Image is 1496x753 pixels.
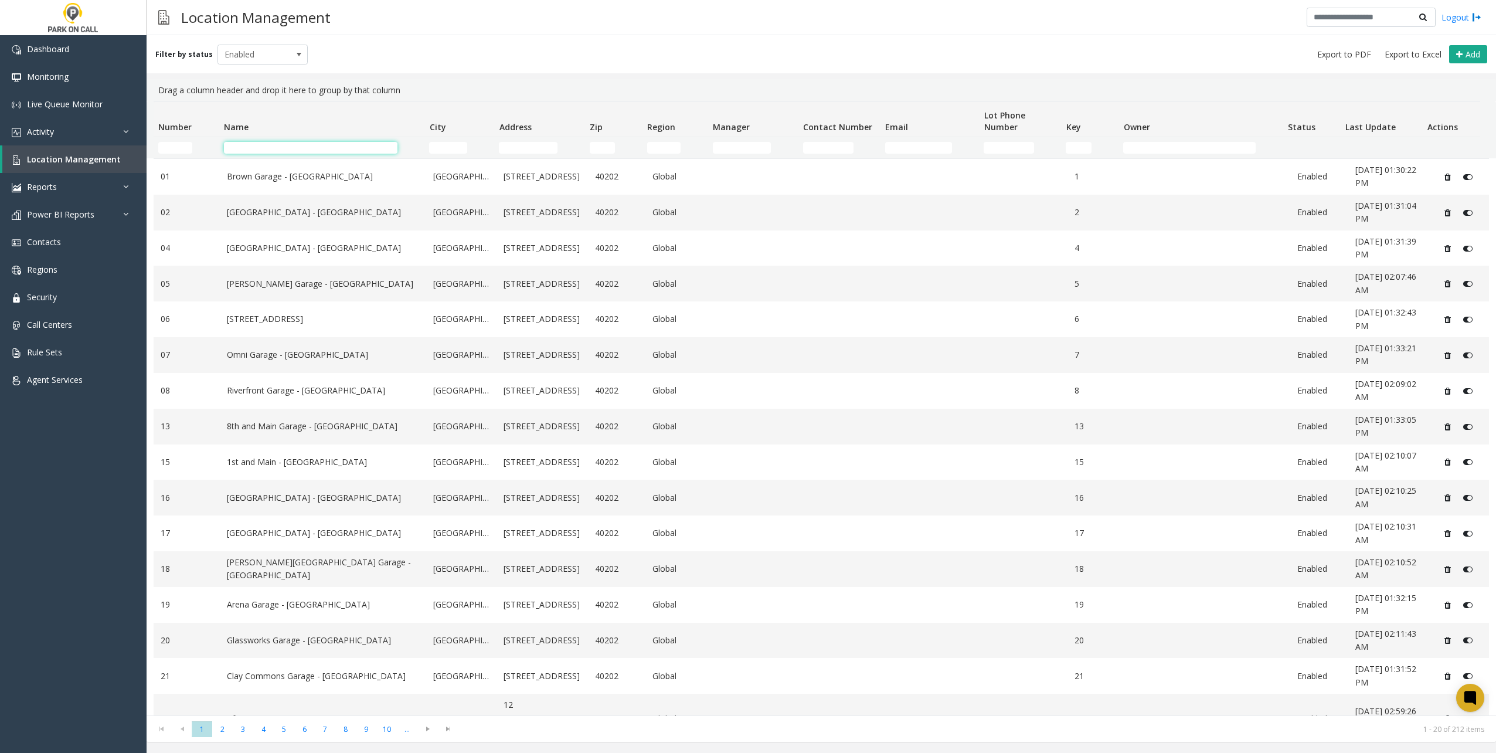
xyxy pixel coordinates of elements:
a: 19 [1075,598,1118,611]
a: Global [652,527,705,540]
a: 4 [1075,242,1118,255]
input: Zip Filter [590,142,616,154]
a: Enabled [1297,598,1341,611]
a: [GEOGRAPHIC_DATA] [433,313,489,325]
a: 15 [161,456,213,469]
a: 12 [PERSON_NAME] Drive [504,698,580,738]
span: Page 7 [315,721,335,737]
button: Disable [1457,709,1478,728]
span: Monitoring [27,71,69,82]
a: Enabled [1297,348,1341,361]
span: Page 1 [192,721,212,737]
button: Delete [1438,168,1457,186]
td: Zip Filter [585,137,642,158]
a: [STREET_ADDRESS] [504,598,580,611]
img: 'icon' [12,183,21,192]
input: Name Filter [224,142,397,154]
a: [STREET_ADDRESS] [504,670,580,683]
span: Go to the next page [417,721,438,737]
button: Delete [1438,382,1457,401]
a: [DATE] 01:30:22 PM [1355,164,1424,190]
th: Actions [1423,102,1480,137]
td: Owner Filter [1118,137,1283,158]
a: [DATE] 01:31:52 PM [1355,663,1424,689]
input: City Filter [429,142,467,154]
h3: Location Management [175,3,336,32]
a: Enabled [1297,313,1341,325]
a: Enabled [1297,456,1341,469]
a: 07 [161,348,213,361]
span: Number [158,121,192,133]
button: Disable [1457,631,1478,650]
a: 6 [1075,313,1118,325]
input: Contact Number Filter [803,142,854,154]
button: Delete [1438,667,1457,686]
button: Disable [1457,524,1478,543]
a: [DATE] 02:10:25 AM [1355,484,1424,511]
button: Disable [1457,239,1478,257]
a: [STREET_ADDRESS] [504,313,580,325]
button: Disable [1457,382,1478,401]
a: 40202 [595,277,639,290]
a: [STREET_ADDRESS] [504,384,580,397]
td: Status Filter [1283,137,1341,158]
span: [DATE] 02:11:43 AM [1355,628,1416,652]
a: 40202 [595,491,639,504]
a: [DATE] 01:31:39 PM [1355,235,1424,262]
input: Manager Filter [713,142,771,154]
a: Enabled [1297,384,1341,397]
span: Go to the next page [420,724,436,734]
button: Disable [1457,417,1478,436]
img: 'icon' [12,238,21,247]
a: Enabled [1297,634,1341,647]
span: Region [647,121,675,133]
button: Delete [1438,595,1457,614]
a: [STREET_ADDRESS] [504,420,580,433]
span: Regions [27,264,57,275]
a: 13 [1075,420,1118,433]
a: 21 [161,670,213,683]
img: 'icon' [12,293,21,303]
img: pageIcon [158,3,169,32]
button: Delete [1438,631,1457,650]
a: [DATE] 01:32:15 PM [1355,592,1424,618]
a: [STREET_ADDRESS] [504,206,580,219]
span: Name [224,121,249,133]
input: Number Filter [158,142,192,154]
a: [DATE] 02:09:02 AM [1355,378,1424,404]
a: [DATE] 01:31:04 PM [1355,199,1424,226]
a: Global [652,598,705,611]
span: [DATE] 01:32:43 PM [1355,307,1416,331]
a: [STREET_ADDRESS] [504,242,580,255]
input: Owner Filter [1123,142,1256,154]
button: Delete [1438,560,1457,579]
td: City Filter [424,137,494,158]
button: Export to Excel [1380,46,1446,63]
a: [GEOGRAPHIC_DATA] - [GEOGRAPHIC_DATA] [227,491,420,504]
span: [DATE] 01:31:52 PM [1355,663,1416,687]
a: [STREET_ADDRESS] [504,491,580,504]
a: 13 [161,420,213,433]
span: Reports [27,181,57,192]
a: [GEOGRAPHIC_DATA] [433,277,489,290]
img: 'icon' [12,45,21,55]
a: [GEOGRAPHIC_DATA] [433,206,489,219]
a: 05 [161,277,213,290]
input: Key Filter [1066,142,1092,154]
a: Enabled [1297,242,1341,255]
a: 40202 [595,562,639,575]
a: [DATE] 02:10:52 AM [1355,556,1424,582]
a: Logout [1441,11,1481,23]
img: 'icon' [12,321,21,330]
span: [DATE] 02:59:26 AM [1355,705,1416,730]
a: 40202 [595,242,639,255]
td: Actions Filter [1423,137,1480,158]
a: Global [652,634,705,647]
a: [DATE] 02:07:46 AM [1355,270,1424,297]
a: Global [652,313,705,325]
span: [DATE] 01:33:21 PM [1355,342,1416,367]
a: 40202 [595,313,639,325]
a: [STREET_ADDRESS] [504,562,580,575]
a: Enabled [1297,670,1341,683]
span: Page 8 [335,721,356,737]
